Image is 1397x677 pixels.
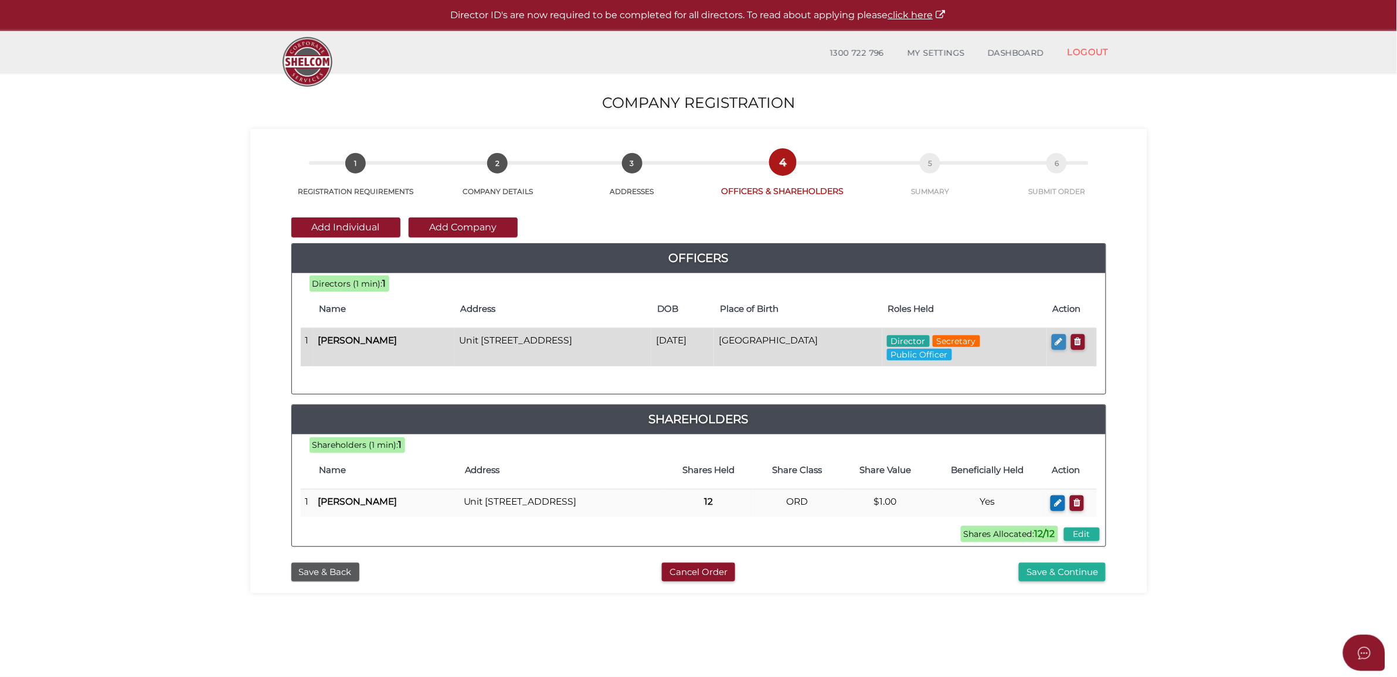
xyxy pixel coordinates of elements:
[345,153,366,173] span: 1
[291,217,400,237] button: Add Individual
[409,217,518,237] button: Add Company
[930,489,1046,517] td: Yes
[318,496,397,507] b: [PERSON_NAME]
[720,304,876,314] h4: Place of Birth
[933,335,980,347] span: Secretary
[888,304,1041,314] h4: Roles Held
[662,563,735,582] button: Cancel Order
[996,166,1117,196] a: 6SUBMIT ORDER
[318,335,397,346] b: [PERSON_NAME]
[818,42,896,65] a: 1300 722 796
[887,335,930,347] span: Director
[277,31,338,93] img: Logo
[459,489,664,517] td: Unit [STREET_ADDRESS]
[312,278,383,289] span: Directors (1 min):
[714,328,882,366] td: [GEOGRAPHIC_DATA]
[1343,635,1385,671] button: Open asap
[1056,40,1121,64] a: LOGOUT
[301,328,314,366] td: 1
[383,278,386,289] b: 1
[454,328,651,366] td: Unit [STREET_ADDRESS]
[280,166,432,196] a: 1REGISTRATION REQUIREMENTS
[1019,563,1106,582] button: Save & Continue
[319,465,453,475] h4: Name
[1064,528,1100,541] button: Edit
[704,496,713,507] b: 12
[920,153,940,173] span: 5
[865,166,996,196] a: 5SUMMARY
[887,349,952,360] span: Public Officer
[1052,465,1090,475] h4: Action
[759,465,835,475] h4: Share Class
[961,526,1058,542] span: Shares Allocated:
[1046,153,1067,173] span: 6
[291,563,359,582] button: Save & Back
[312,440,399,450] span: Shareholders (1 min):
[773,152,793,172] span: 4
[670,465,747,475] h4: Shares Held
[847,465,923,475] h4: Share Value
[936,465,1041,475] h4: Beneficially Held
[841,489,929,517] td: $1.00
[465,465,658,475] h4: Address
[753,489,841,517] td: ORD
[1035,528,1055,539] b: 12/12
[896,42,977,65] a: MY SETTINGS
[976,42,1056,65] a: DASHBOARD
[292,249,1106,267] a: Officers
[622,153,643,173] span: 3
[399,439,402,450] b: 1
[460,304,645,314] h4: Address
[487,153,508,173] span: 2
[701,165,864,197] a: 4OFFICERS & SHAREHOLDERS
[657,304,708,314] h4: DOB
[651,328,714,366] td: [DATE]
[563,166,701,196] a: 3ADDRESSES
[319,304,449,314] h4: Name
[29,9,1368,22] p: Director ID's are now required to be completed for all directors. To read about applying please
[1053,304,1091,314] h4: Action
[888,9,947,21] a: click here
[432,166,563,196] a: 2COMPANY DETAILS
[301,489,314,517] td: 1
[292,410,1106,428] a: Shareholders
